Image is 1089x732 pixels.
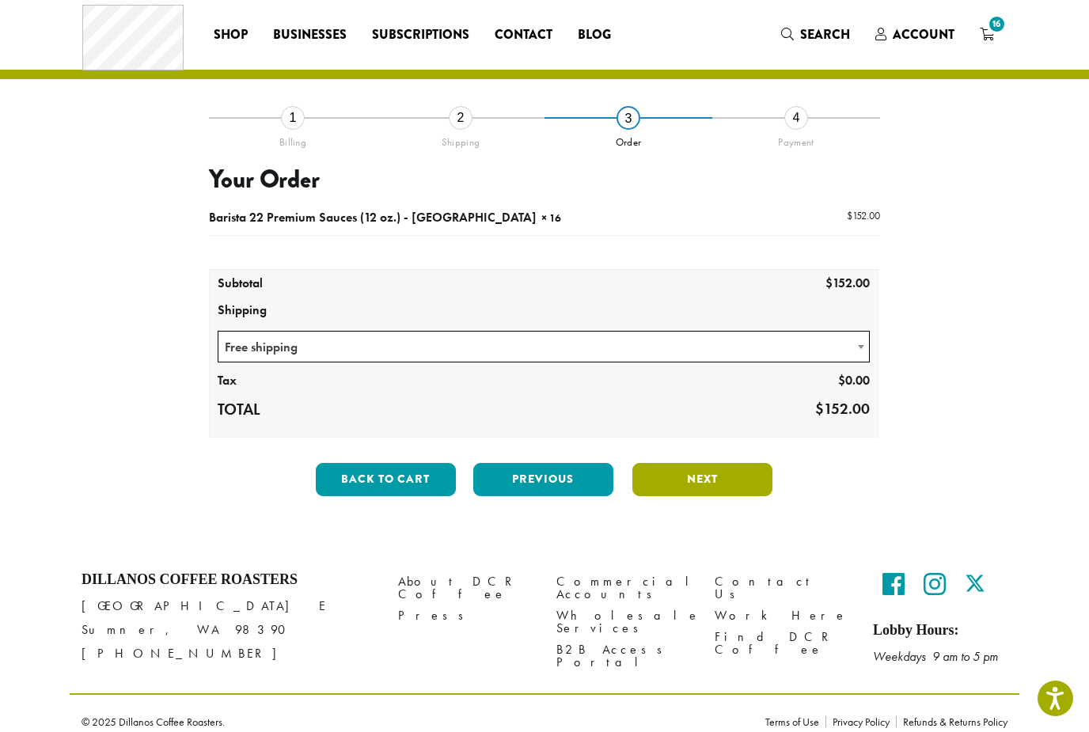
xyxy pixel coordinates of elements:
a: Shop [201,22,260,47]
a: Search [768,21,863,47]
h5: Lobby Hours: [873,622,1007,639]
div: 1 [281,106,305,130]
bdi: 152.00 [847,209,880,222]
a: About DCR Coffee [398,571,533,605]
th: Shipping [210,298,878,324]
em: Weekdays 9 am to 5 pm [873,648,998,665]
a: [PHONE_NUMBER] [82,645,291,662]
span: 16 [986,13,1007,35]
a: Find DCR Coffee [715,627,849,661]
a: Contact Us [715,571,849,605]
th: Tax [210,368,343,395]
h4: Dillanos Coffee Roasters [82,571,374,589]
a: Privacy Policy [825,716,896,727]
span: Businesses [273,25,347,45]
div: Payment [712,130,880,149]
span: $ [825,275,833,291]
h3: Your Order [209,165,880,195]
a: Wholesale Services [556,605,691,639]
div: 3 [617,106,640,130]
th: Total [210,395,343,425]
bdi: 152.00 [825,275,870,291]
span: $ [847,209,852,222]
a: Work Here [715,605,849,627]
span: Subscriptions [372,25,469,45]
div: 4 [784,106,808,130]
span: Free shipping [218,332,869,362]
span: Contact [495,25,552,45]
p: © 2025 Dillanos Coffee Roasters. [82,716,742,727]
span: Free shipping [218,331,870,362]
p: [GEOGRAPHIC_DATA] E Sumner, WA 98390 [82,594,374,666]
span: Shop [214,25,248,45]
a: Press [398,605,533,627]
bdi: 0.00 [838,372,870,389]
strong: × 16 [541,210,561,225]
a: B2B Access Portal [556,639,691,673]
a: Commercial Accounts [556,571,691,605]
span: Barista 22 Premium Sauces (12 oz.) - [GEOGRAPHIC_DATA] [209,209,537,226]
bdi: 152.00 [815,399,870,419]
th: Subtotal [210,271,343,298]
span: Blog [578,25,611,45]
span: Account [893,25,954,44]
span: $ [815,399,824,419]
div: Order [544,130,712,149]
button: Previous [473,463,613,496]
div: 2 [449,106,472,130]
button: Back to cart [316,463,456,496]
span: Search [800,25,850,44]
a: Refunds & Returns Policy [896,716,1007,727]
div: Shipping [377,130,544,149]
div: Billing [209,130,377,149]
a: Terms of Use [765,716,825,727]
span: $ [838,372,845,389]
button: Next [632,463,772,496]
